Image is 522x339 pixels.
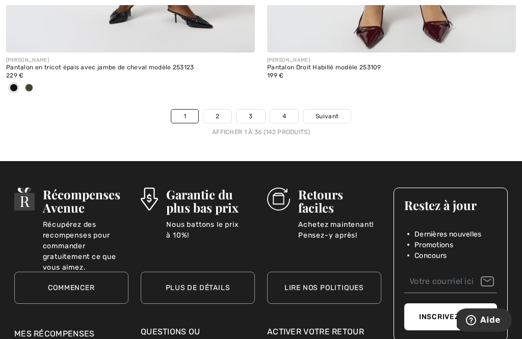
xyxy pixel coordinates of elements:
[43,188,128,214] h3: Récompenses Avenue
[14,329,95,338] a: Mes récompenses
[166,219,255,240] p: Nous battons le prix à 10%!
[267,72,284,79] span: 199 €
[414,240,453,250] span: Promotions
[270,110,298,123] a: 4
[303,110,351,123] a: Suivant
[6,64,255,71] div: Pantalon en tricot épais avec jambe de cheval modèle 253123
[414,229,482,240] span: Dernières nouvelles
[267,57,516,64] div: [PERSON_NAME]
[414,250,447,261] span: Concours
[316,112,338,121] span: Suivant
[141,188,158,211] img: Garantie du plus bas prix
[457,308,512,334] iframe: Ouvre un widget dans lequel vous pouvez trouver plus d’informations
[267,64,516,71] div: Pantalon Droit Habillé modèle 253109
[267,188,290,211] img: Retours faciles
[298,219,381,240] p: Achetez maintenant! Pensez-y après!
[404,198,497,212] h3: Restez à jour
[6,72,24,79] span: 229 €
[203,110,231,123] a: 2
[404,270,497,293] input: Votre courriel ici
[141,272,255,304] a: Plus de détails
[298,188,381,214] h3: Retours faciles
[237,110,265,123] a: 3
[6,80,21,97] div: Black
[166,188,255,214] h3: Garantie du plus bas prix
[6,57,255,64] div: [PERSON_NAME]
[267,272,381,304] a: Lire nos politiques
[43,219,128,240] p: Récupérez des recompenses pour commander gratuitement ce que vous aimez.
[404,303,497,330] button: Inscrivez vous
[14,188,35,211] img: Récompenses Avenue
[21,80,37,97] div: Avocado
[267,326,381,338] a: Activer votre retour
[171,110,198,123] a: 1
[14,272,128,304] a: Commencer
